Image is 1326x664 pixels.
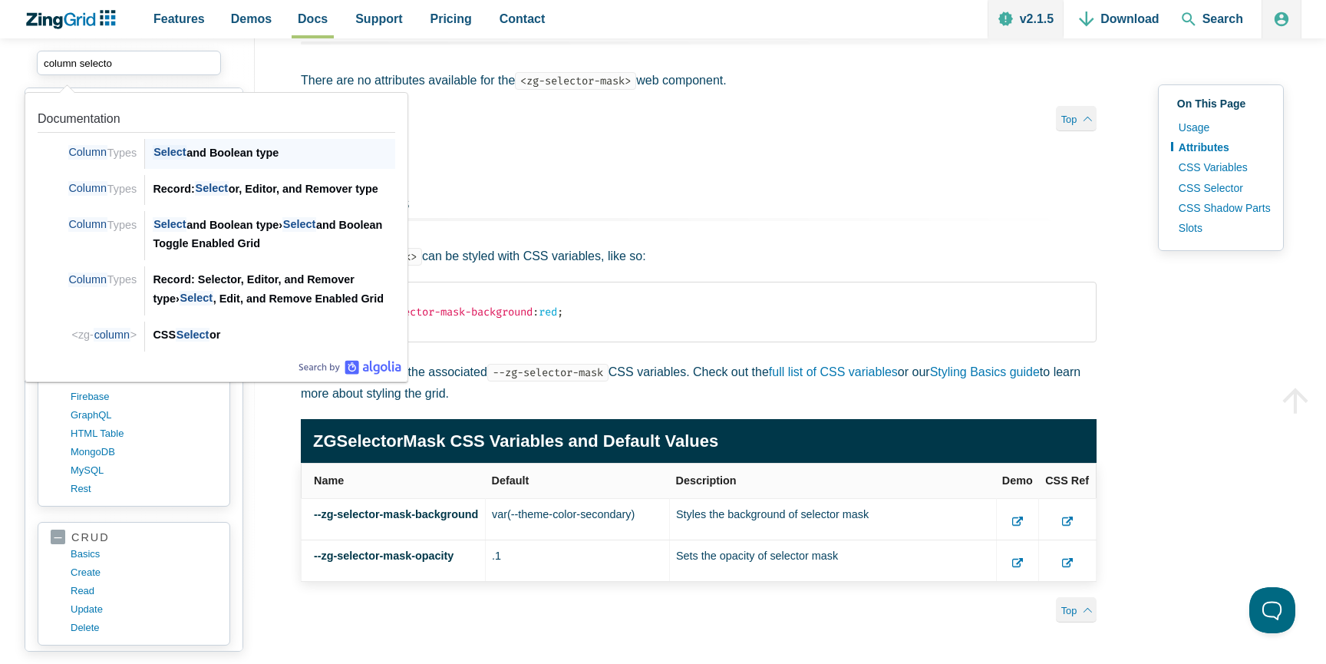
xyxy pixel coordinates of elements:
[153,217,186,232] span: Select
[486,540,670,582] td: .1
[71,388,217,406] a: firebase
[298,8,328,29] span: Docs
[68,181,137,196] span: Types
[769,365,898,378] a: full list of CSS variables
[25,10,124,29] a: ZingChart Logo. Click to return to the homepage
[153,216,395,253] div: and Boolean type and Boolean Toggle Enabled Grid
[1171,117,1271,137] a: Usage
[1038,464,1096,499] th: CSS Ref
[51,530,217,545] a: crud
[486,499,670,540] td: var(--theme-color-secondary)
[153,144,395,162] div: and Boolean type
[71,545,217,563] a: basics
[71,619,217,637] a: delete
[342,288,1096,336] code: red
[153,180,395,198] div: Record: or, Editor, and Remover type
[71,406,217,424] a: GraphQL
[487,364,609,382] code: --zg-selector-mask
[71,424,217,443] a: HTML table
[37,51,221,75] input: search input
[176,292,180,305] span: ›
[195,181,229,196] span: Select
[301,70,1097,91] p: There are no attributes available for the web component.
[153,325,395,344] div: CSS or
[153,145,186,160] span: Select
[302,464,486,499] th: Name
[71,600,217,619] a: update
[31,99,401,169] a: Link to the result
[71,582,217,600] a: read
[299,360,401,375] a: Algolia
[355,306,533,319] span: --zg-selector-mask-background
[31,169,401,205] a: Link to the result
[180,291,213,306] span: Select
[314,508,478,520] a: --zg-selector-mask-background
[68,145,107,160] span: Column
[533,306,539,319] span: :
[301,419,1097,463] caption: ZGSelectorMask CSS Variables and Default Values
[31,315,401,352] a: Link to the result
[500,8,546,29] span: Contact
[68,217,137,232] span: Types
[930,365,1040,378] a: Styling Basics guide
[1171,218,1271,238] a: Slots
[71,563,217,582] a: create
[430,8,472,29] span: Pricing
[71,480,217,498] a: rest
[72,328,137,342] span: <zg- >
[282,217,316,232] span: Select
[1171,157,1271,177] a: CSS Variables
[68,181,107,196] span: Column
[515,72,636,90] code: <zg-selector-mask>
[68,273,107,287] span: Column
[996,464,1038,499] th: Demo
[231,8,272,29] span: Demos
[31,260,401,315] a: Link to the result
[31,205,401,260] a: Link to the result
[1171,198,1271,218] a: CSS Shadow Parts
[670,464,997,499] th: Description
[153,270,395,308] div: Record: Selector, Editor, and Remover type , Edit, and Remove Enabled Grid
[68,217,107,232] span: Column
[153,8,205,29] span: Features
[301,246,1097,266] p: can be styled with CSS variables, like so:
[486,464,670,499] th: Default
[557,306,563,319] span: ;
[279,219,282,231] span: ›
[301,362,1097,403] p: Below is a list of all the associated CSS variables. Check out the or our to learn more about sty...
[355,8,402,29] span: Support
[314,550,454,562] a: --zg-selector-mask-opacity
[1171,178,1271,198] a: CSS Selector
[71,461,217,480] a: MySQL
[1171,137,1271,157] a: Attributes
[176,328,209,342] span: Select
[94,328,130,342] span: column
[299,360,401,375] div: Search by
[38,112,120,125] span: Documentation
[68,273,137,287] span: Types
[670,499,997,540] td: Styles the background of selector mask
[68,145,137,160] span: Types
[1249,587,1295,633] iframe: Toggle Customer Support
[670,540,997,582] td: Sets the opacity of selector mask
[71,443,217,461] a: MongoDB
